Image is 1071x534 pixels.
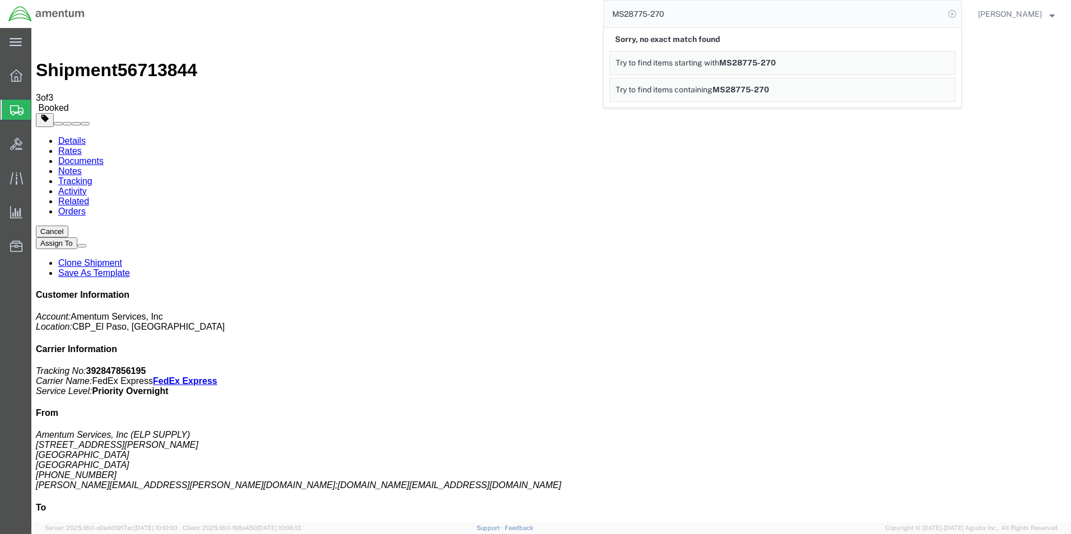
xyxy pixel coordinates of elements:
[616,85,713,94] span: Try to find items containing
[604,1,944,27] input: Search for shipment number, reference number
[183,524,301,531] span: Client: 2025.18.0-198a450
[713,85,769,94] span: MS28775-270
[616,58,719,67] span: Try to find items starting with
[505,524,533,531] a: Feedback
[609,28,956,51] div: Sorry, no exact match found
[31,28,1071,522] iframe: FS Legacy Container
[8,6,85,22] img: logo
[978,8,1042,20] span: James Barragan
[45,524,178,531] span: Server: 2025.18.0-a0edd1917ac
[134,524,178,531] span: [DATE] 10:10:00
[719,58,776,67] span: MS28775-270
[477,524,505,531] a: Support
[257,524,301,531] span: [DATE] 10:06:13
[885,523,1058,533] span: Copyright © [DATE]-[DATE] Agistix Inc., All Rights Reserved
[977,7,1055,21] button: [PERSON_NAME]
